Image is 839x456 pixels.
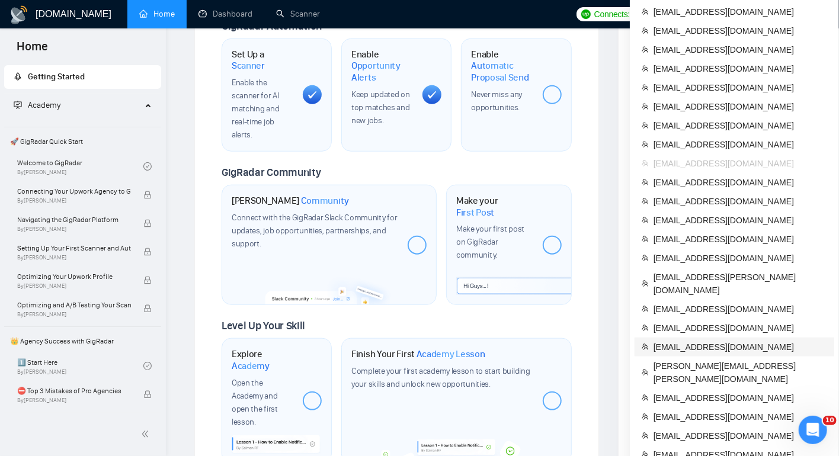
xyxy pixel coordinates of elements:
[642,122,649,129] span: team
[654,271,827,297] span: [EMAIL_ADDRESS][PERSON_NAME][DOMAIN_NAME]
[654,429,827,442] span: [EMAIL_ADDRESS][DOMAIN_NAME]
[471,89,522,113] span: Never miss any opportunities.
[654,341,827,354] span: [EMAIL_ADDRESS][DOMAIN_NAME]
[232,360,270,372] span: Academy
[222,20,322,33] span: GigRadar Automation
[7,38,57,63] span: Home
[654,100,827,113] span: [EMAIL_ADDRESS][DOMAIN_NAME]
[143,276,152,284] span: lock
[642,46,649,53] span: team
[17,299,131,311] span: Optimizing and A/B Testing Your Scanner for Better Results
[654,359,827,386] span: [PERSON_NAME][EMAIL_ADDRESS][PERSON_NAME][DOMAIN_NAME]
[143,219,152,227] span: lock
[642,325,649,332] span: team
[232,213,398,249] span: Connect with the GigRadar Slack Community for updates, job opportunities, partnerships, and support.
[5,329,160,353] span: 👑 Agency Success with GigRadar
[232,348,293,371] h1: Explore
[654,62,827,75] span: [EMAIL_ADDRESS][DOMAIN_NAME]
[351,348,485,360] h1: Finish Your First
[654,81,827,94] span: [EMAIL_ADDRESS][DOMAIN_NAME]
[642,280,649,287] span: team
[654,195,827,208] span: [EMAIL_ADDRESS][DOMAIN_NAME]
[654,233,827,246] span: [EMAIL_ADDRESS][DOMAIN_NAME]
[654,119,827,132] span: [EMAIL_ADDRESS][DOMAIN_NAME]
[17,197,131,204] span: By [PERSON_NAME]
[139,9,175,19] a: homeHome
[654,176,827,189] span: [EMAIL_ADDRESS][DOMAIN_NAME]
[642,8,649,15] span: team
[642,217,649,224] span: team
[143,304,152,313] span: lock
[17,271,131,282] span: Optimizing Your Upwork Profile
[417,348,485,360] span: Academy Lesson
[642,141,649,148] span: team
[642,160,649,167] span: team
[823,416,837,425] span: 10
[222,166,321,179] span: GigRadar Community
[232,60,265,72] span: Scanner
[276,9,320,19] a: searchScanner
[654,214,827,227] span: [EMAIL_ADDRESS][DOMAIN_NAME]
[17,254,131,261] span: By [PERSON_NAME]
[14,100,60,110] span: Academy
[5,130,160,153] span: 🚀 GigRadar Quick Start
[28,100,60,110] span: Academy
[654,322,827,335] span: [EMAIL_ADDRESS][DOMAIN_NAME]
[143,162,152,171] span: check-circle
[143,191,152,199] span: lock
[17,282,131,290] span: By [PERSON_NAME]
[456,224,524,260] span: Make your first post on GigRadar community.
[14,72,22,81] span: rocket
[642,198,649,205] span: team
[654,43,827,56] span: [EMAIL_ADDRESS][DOMAIN_NAME]
[232,78,279,140] span: Enable the scanner for AI matching and real-time job alerts.
[456,195,533,218] h1: Make your
[4,65,161,89] li: Getting Started
[17,226,131,233] span: By [PERSON_NAME]
[471,49,533,84] h1: Enable
[581,9,591,19] img: upwork-logo.png
[654,24,827,37] span: [EMAIL_ADDRESS][DOMAIN_NAME]
[654,138,827,151] span: [EMAIL_ADDRESS][DOMAIN_NAME]
[301,195,349,207] span: Community
[642,84,649,91] span: team
[642,103,649,110] span: team
[232,195,349,207] h1: [PERSON_NAME]
[654,391,827,404] span: [EMAIL_ADDRESS][DOMAIN_NAME]
[799,416,827,444] iframe: Intercom live chat
[642,432,649,439] span: team
[654,303,827,316] span: [EMAIL_ADDRESS][DOMAIN_NAME]
[654,5,827,18] span: [EMAIL_ADDRESS][DOMAIN_NAME]
[143,248,152,256] span: lock
[594,8,630,21] span: Connects:
[456,207,494,219] span: First Post
[17,153,143,179] a: Welcome to GigRadarBy[PERSON_NAME]
[642,394,649,402] span: team
[642,369,649,376] span: team
[642,343,649,351] span: team
[351,89,410,126] span: Keep updated on top matches and new jobs.
[17,185,131,197] span: Connecting Your Upwork Agency to GigRadar
[642,65,649,72] span: team
[265,274,393,304] img: slackcommunity-bg.png
[471,60,533,83] span: Automatic Proposal Send
[222,319,305,332] span: Level Up Your Skill
[143,362,152,370] span: check-circle
[14,101,22,109] span: fund-projection-screen
[642,413,649,420] span: team
[17,397,131,404] span: By [PERSON_NAME]
[9,5,28,24] img: logo
[232,49,293,72] h1: Set Up a
[351,60,413,83] span: Opportunity Alerts
[198,9,252,19] a: dashboardDashboard
[28,72,85,82] span: Getting Started
[642,236,649,243] span: team
[143,390,152,399] span: lock
[141,428,153,440] span: double-left
[654,157,827,170] span: [EMAIL_ADDRESS][DOMAIN_NAME]
[351,49,413,84] h1: Enable
[17,242,131,254] span: Setting Up Your First Scanner and Auto-Bidder
[17,214,131,226] span: Navigating the GigRadar Platform
[351,366,530,389] span: Complete your first academy lesson to start building your skills and unlock new opportunities.
[642,255,649,262] span: team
